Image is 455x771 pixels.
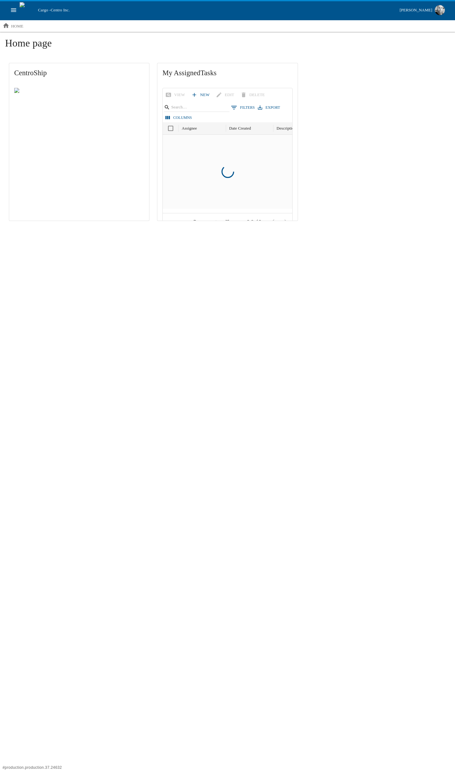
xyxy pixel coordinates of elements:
button: open drawer [8,4,20,16]
button: [PERSON_NAME] [397,3,447,17]
img: Profile image [435,5,445,15]
div: Assignee [182,126,197,131]
span: CentroShip [14,68,144,78]
img: cargo logo [20,2,35,18]
div: Cargo - [35,7,397,13]
div: Search [164,103,229,113]
button: Select columns [164,113,193,122]
div: 25 [222,217,237,226]
span: Tasks [200,69,216,77]
h1: Home page [5,37,450,54]
div: Description [276,126,296,131]
span: Centro Inc. [51,8,70,12]
img: Centro ship [14,88,45,95]
div: Date Created [229,126,251,131]
button: Export [256,103,282,112]
p: Rows per page: [194,218,220,224]
div: [PERSON_NAME] [400,7,432,14]
button: Show filters [229,103,256,112]
span: My Assigned [162,68,292,78]
a: New [190,89,212,101]
p: home [11,23,23,29]
input: Search… [171,103,221,112]
p: 0–0 of 0 [247,218,261,224]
